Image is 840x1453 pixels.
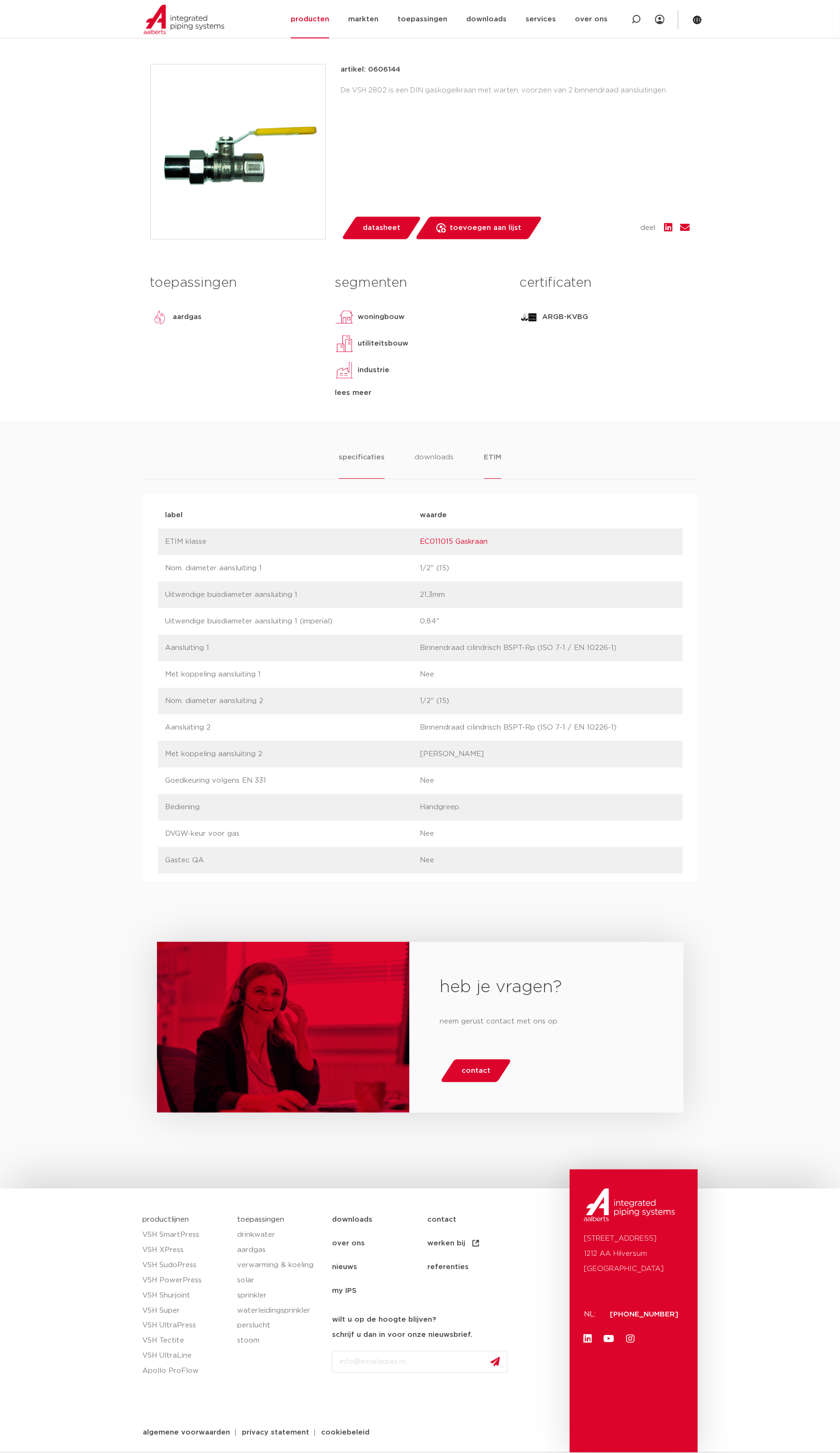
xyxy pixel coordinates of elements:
p: Gastec QA [166,855,420,866]
a: sprinkler [237,1288,323,1303]
a: toepassingen [237,1216,284,1223]
h2: heb je vragen? [440,976,653,999]
img: woningbouw [335,308,354,327]
a: productlijnen [143,1216,189,1223]
a: VSH UltraLine [143,1348,228,1363]
a: my IPS [332,1279,427,1303]
a: VSH UltraPress [143,1318,228,1333]
a: VSH SudoPress [143,1258,228,1273]
a: VSH SmartPress [143,1227,228,1243]
a: VSH XPress [143,1243,228,1258]
img: industrie [335,361,354,380]
span: cookiebeleid [321,1429,369,1436]
p: aardgas [173,311,202,323]
div: lees meer [335,387,505,399]
span: toevoegen aan lijst [450,220,521,236]
p: Nee [420,828,675,840]
div: De VSH 2802 is een DIN gaskogelkraan met warten, voorzien van 2 binnendraad aansluitingen. [341,83,690,98]
p: Binnendraad cilindrisch BSPT-Rp (ISO 7-1 / EN 10226-1) [420,722,675,733]
a: stoom [237,1333,323,1348]
li: downloads [415,452,454,479]
p: 21,3mm [420,589,675,601]
img: utiliteitsbouw [335,334,354,353]
a: algemene voorwaarden [136,1429,237,1436]
p: utiliteitsbouw [358,338,408,349]
span: deel: [641,222,657,234]
a: verwarming & koeling [237,1258,323,1273]
p: Nom. diameter aansluiting 2 [166,695,420,707]
a: [PHONE_NUMBER] [610,1311,679,1318]
iframe: reCAPTCHA [332,1380,476,1417]
p: Nee [420,855,675,866]
p: 1/2" (15) [420,563,675,574]
p: Bediening [166,802,420,813]
a: Apollo ProFlow [143,1363,228,1379]
a: cookiebeleid [314,1429,377,1436]
a: referenties [427,1255,523,1279]
a: VSH PowerPress [143,1273,228,1288]
p: Binnendraad cilindrisch BSPT-Rp (ISO 7-1 / EN 10226-1) [420,642,675,654]
span: privacy statement [242,1429,309,1436]
a: drinkwater [237,1227,323,1243]
a: contact [427,1208,523,1232]
strong: schrijf u dan in voor onze nieuwsbrief. [332,1331,472,1338]
input: info@emailadres.nl [332,1351,508,1373]
a: werken bij [427,1232,523,1255]
p: NL: [584,1307,599,1322]
strong: wilt u op de hoogte blijven? [332,1316,436,1323]
a: solar [237,1273,323,1288]
a: VSH Tectite [143,1333,228,1348]
li: ETIM [484,452,501,479]
li: specificaties [339,452,384,479]
p: Nee [420,669,675,680]
p: artikel: 0606144 [341,64,401,75]
h3: certificaten [519,274,690,292]
a: downloads [332,1208,427,1232]
a: datasheet [341,217,422,239]
a: over ons [332,1232,427,1255]
p: Uitwendige buisdiameter aansluiting 1 [166,589,420,601]
p: Uitwendige buisdiameter aansluiting 1 (imperial) [166,616,420,627]
p: [STREET_ADDRESS] 1212 AA Hilversum [GEOGRAPHIC_DATA] [584,1231,683,1277]
img: ARGB-KVBG [519,308,538,327]
a: privacy statement [235,1429,316,1436]
a: contact [440,1060,512,1082]
p: Nee [420,775,675,786]
p: ARGB-KVBG [542,311,588,323]
p: 1/2" (15) [420,695,675,707]
p: Aansluiting 2 [166,722,420,733]
p: Met koppeling aansluiting 2 [166,749,420,760]
a: VSH Shurjoint [143,1288,228,1303]
p: neem gerust contact met ons op [440,1014,653,1029]
p: Handgreep [420,802,675,813]
p: woningbouw [358,311,405,323]
p: ETIM klasse [166,536,420,548]
p: waarde [420,510,675,521]
img: send.svg [490,1357,500,1367]
p: Nom. diameter aansluiting 1 [166,563,420,574]
span: algemene voorwaarden [143,1429,230,1436]
img: Product Image for VSH gaskogelkraan DIN met wartel FF Rp1/2" [151,64,325,239]
span: contact [462,1063,490,1078]
p: Goedkeuring volgens EN 331 [166,775,420,786]
a: nieuws [332,1255,427,1279]
a: perslucht [237,1318,323,1333]
p: Aansluiting 1 [166,642,420,654]
p: label [166,510,420,521]
p: Met koppeling aansluiting 1 [166,669,420,680]
a: aardgas [237,1243,323,1258]
a: VSH Super [143,1303,228,1318]
img: aardgas [150,308,169,327]
h3: toepassingen [150,274,321,292]
nav: Menu [332,1208,565,1303]
span: datasheet [363,220,400,236]
p: DVGW-keur voor gas [166,828,420,840]
a: waterleidingsprinkler [237,1303,323,1318]
a: EC011015 Gaskraan [420,538,488,545]
p: [PERSON_NAME] [420,749,675,760]
p: 0,84" [420,616,675,627]
p: industrie [358,365,389,376]
h3: segmenten [335,274,505,292]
